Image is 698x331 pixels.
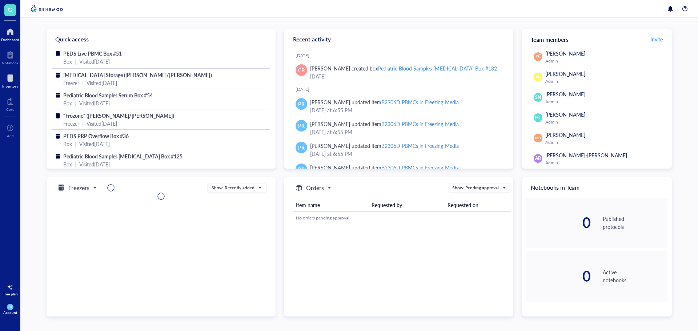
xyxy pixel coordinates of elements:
div: Recent activity [284,29,513,49]
a: Core [6,96,14,112]
div: Dashboard [1,37,19,42]
div: Active notebooks [603,268,667,284]
a: Dashboard [1,26,19,42]
div: Notebooks in Team [522,177,672,198]
a: Inventory [2,72,18,88]
a: PR[PERSON_NAME] updated itemB2306D PBMCs in Freezing Media[DATE] at 6:55 PM [290,139,508,161]
div: Inventory [2,84,18,88]
span: [PERSON_NAME] [545,90,585,98]
div: Freezer [63,120,79,128]
h5: Freezers [68,183,89,192]
span: "Frozone" ([PERSON_NAME]/[PERSON_NAME]) [63,112,174,119]
div: Admin [545,99,665,105]
div: Admin [545,58,665,64]
span: Invite [650,36,663,43]
div: 0 [526,215,591,230]
div: B2306D PBMCs in Freezing Media [381,98,458,106]
div: Box [63,57,72,65]
span: PR [298,122,305,130]
span: PR [298,144,305,152]
div: Admin [545,140,665,145]
div: Box [63,99,72,107]
th: Requested by [369,198,444,212]
div: Quick access [47,29,276,49]
div: | [75,140,76,148]
div: [DATE] [296,86,508,92]
div: Account [3,310,17,315]
div: Core [6,107,14,112]
span: AG [535,74,541,80]
span: YC [535,53,541,60]
div: Show: Pending approval [452,185,499,191]
span: [PERSON_NAME] [545,111,585,118]
div: Box [63,140,72,148]
div: [DATE] at 6:55 PM [310,128,502,136]
div: [DATE] at 6:55 PM [310,150,502,158]
span: AB [535,155,541,162]
span: [PERSON_NAME] [545,131,585,138]
div: Free plan [3,292,18,296]
span: MD [535,136,541,141]
div: B2306D PBMCs in Freezing Media [381,142,458,149]
div: 0 [526,269,591,283]
div: | [82,120,84,128]
div: Show: Recently added [212,185,254,191]
span: PR [298,100,305,108]
th: Item name [293,198,369,212]
div: [PERSON_NAME] updated item [310,98,459,106]
div: [PERSON_NAME] updated item [310,142,459,150]
div: B2306D PBMCs in Freezing Media [381,120,458,128]
span: PR [8,305,12,309]
div: Admin [545,119,665,125]
h5: Orders [306,183,324,192]
div: | [82,79,84,87]
div: Visited [DATE] [79,57,110,65]
div: Pediatric Blood Samples [MEDICAL_DATA] Box #132 [378,65,497,72]
span: [PERSON_NAME] [545,70,585,77]
div: [DATE] [310,72,502,80]
div: Box [63,160,72,168]
div: | [75,99,76,107]
div: Admin [545,160,665,166]
a: Notebook [2,49,19,65]
div: Visited [DATE] [79,99,110,107]
a: PR[PERSON_NAME] updated itemB2306D PBMCs in Freezing Media[DATE] at 6:55 PM [290,95,508,117]
div: No orders pending approval [296,215,508,221]
span: [PERSON_NAME]-[PERSON_NAME] [545,152,627,159]
div: | [75,160,76,168]
div: Notebook [2,61,19,65]
span: [MEDICAL_DATA] Storage ([PERSON_NAME]/[PERSON_NAME]) [63,71,212,78]
button: Invite [650,33,663,45]
span: PEDS Live PBMC Box #51 [63,50,122,57]
div: Published protocols [603,215,667,231]
div: [DATE] at 6:55 PM [310,106,502,114]
div: Visited [DATE] [79,140,110,148]
span: G [8,5,12,14]
th: Requested on [445,198,511,212]
div: Visited [DATE] [87,120,117,128]
span: [PERSON_NAME] [545,50,585,57]
div: Visited [DATE] [79,160,110,168]
div: [PERSON_NAME] updated item [310,120,459,128]
span: MT [535,115,541,120]
div: | [75,57,76,65]
span: SN [535,94,541,101]
div: Admin [545,78,665,84]
a: PR[PERSON_NAME] updated itemB2306D PBMCs in Freezing Media[DATE] at 6:55 PM [290,117,508,139]
span: CB [298,66,305,74]
span: Pediatric Blood Samples Serum Box #54 [63,92,153,99]
div: [PERSON_NAME] created box [310,64,497,72]
span: Pediatric Blood Samples [MEDICAL_DATA] Box #125 [63,153,182,160]
div: Team members [522,29,672,49]
img: genemod-logo [29,4,65,13]
div: [DATE] [296,53,508,58]
div: Add [7,134,14,138]
div: Visited [DATE] [87,79,117,87]
div: Freezer [63,79,79,87]
a: CB[PERSON_NAME] created boxPediatric Blood Samples [MEDICAL_DATA] Box #132[DATE] [290,61,508,83]
span: PEDS PRP Overflow Box #36 [63,132,129,140]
